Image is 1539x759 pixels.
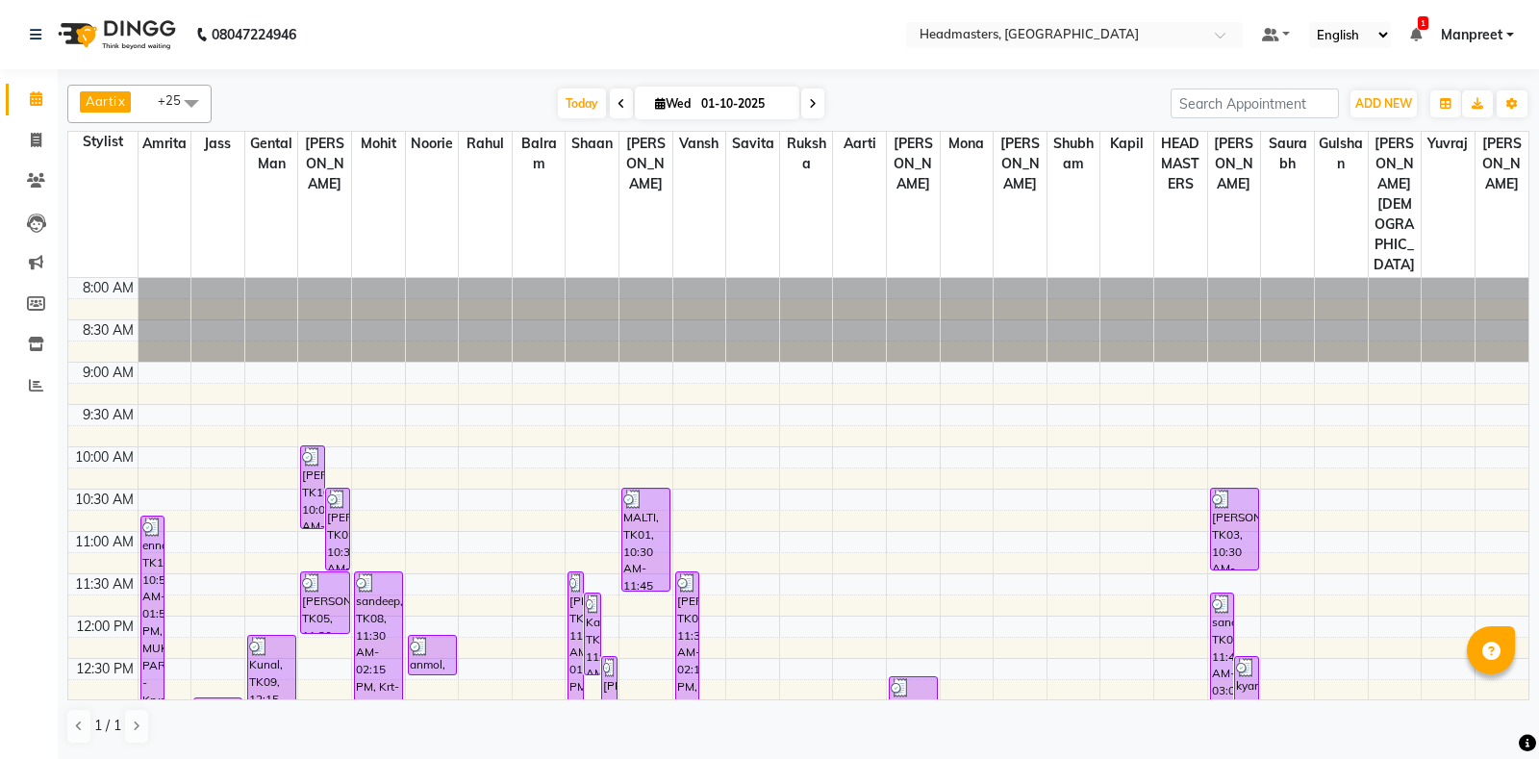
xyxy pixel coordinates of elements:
[72,617,138,637] div: 12:00 PM
[191,132,244,156] span: Jass
[298,132,351,196] span: [PERSON_NAME]
[1315,132,1368,176] span: Gulshan
[86,93,116,109] span: Aarti
[1211,489,1258,569] div: [PERSON_NAME]hu, TK03, 10:30 AM-11:30 AM, BRD [PERSON_NAME]rd,O3-MSK-DTAN - D-Tan Pack
[301,446,324,528] div: [PERSON_NAME], TK10, 10:00 AM-11:00 AM, H-SPA - NASHI - Premium hair spa service - Nashi
[1458,682,1520,740] iframe: chat widget
[139,132,191,156] span: Amrita
[406,132,459,156] span: Noorie
[1410,26,1422,43] a: 1
[79,278,138,298] div: 8:00 AM
[459,132,512,156] span: Rahul
[602,657,617,717] div: [PERSON_NAME]il, TK04, 12:30 PM-01:15 PM, BRD [PERSON_NAME]rd
[248,636,295,717] div: Kunal, TK09, 12:15 PM-01:15 PM, HCG - Hair Cut by Senior Hair Stylist
[1100,132,1153,156] span: Kapil
[619,132,672,196] span: [PERSON_NAME]
[1418,16,1428,30] span: 1
[1171,89,1339,118] input: Search Appointment
[673,132,726,156] span: Vansh
[650,96,695,111] span: Wed
[726,132,779,156] span: Savita
[326,489,349,569] div: [PERSON_NAME], TK02, 10:30 AM-11:30 AM, H-SPA - PURIFYING - Treatment based hair spa service - Oi...
[158,92,195,108] span: +25
[71,574,138,595] div: 11:30 AM
[409,636,456,674] div: anmol, TK40, 12:15 PM-12:45 PM, PBA - Pre-Bridal Advance
[1154,132,1207,196] span: HEADMASTERS
[622,489,669,591] div: MALTI, TK01, 10:30 AM-11:45 AM, GL-[PERSON_NAME] Global
[1476,132,1528,196] span: [PERSON_NAME]
[1355,96,1412,111] span: ADD NEW
[68,132,138,152] div: Stylist
[585,594,599,674] div: Kaavish, TK07, 11:45 AM-12:45 PM, HCG - Hair Cut by Senior Hair Stylist
[513,132,566,176] span: Balram
[941,132,994,156] span: Mona
[558,89,606,118] span: Today
[695,89,792,118] input: 2025-10-01
[568,572,583,717] div: [PERSON_NAME]il, TK04, 11:30 AM-01:15 PM, HCG - Hair Cut by Senior Hair Stylist,BRD [PERSON_NAME]rd
[116,93,125,109] a: x
[1369,132,1422,277] span: [PERSON_NAME][DEMOGRAPHIC_DATA]
[833,132,886,156] span: Aarti
[1422,132,1475,156] span: Yuvraj
[71,532,138,552] div: 11:00 AM
[1261,132,1314,176] span: Saurabh
[71,490,138,510] div: 10:30 AM
[352,132,405,156] span: Mohit
[1208,132,1261,196] span: [PERSON_NAME]
[71,447,138,468] div: 10:00 AM
[94,716,121,736] span: 1 / 1
[245,132,298,176] span: Gental Man
[566,132,618,156] span: Shaan
[79,405,138,425] div: 9:30 AM
[301,572,348,633] div: [PERSON_NAME], TK05, 11:30 AM-12:15 PM, BD - Blow dry
[212,8,296,62] b: 08047224946
[79,320,138,341] div: 8:30 AM
[49,8,181,62] img: logo
[994,132,1047,196] span: [PERSON_NAME]
[1047,132,1100,176] span: Shubham
[890,677,937,759] div: manpreet, TK11, 12:45 PM-01:45 PM, H-SPA - MORO - Premium hair spa service - Moroccan oil
[72,659,138,679] div: 12:30 PM
[887,132,940,196] span: [PERSON_NAME]
[780,132,833,176] span: Ruksha
[1350,90,1417,117] button: ADD NEW
[79,363,138,383] div: 9:00 AM
[1441,25,1502,45] span: Manpreet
